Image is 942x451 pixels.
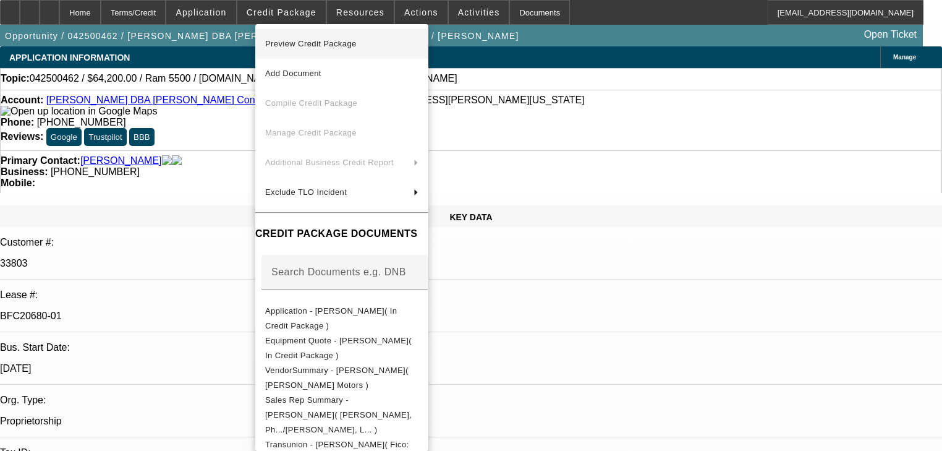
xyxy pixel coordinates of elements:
h4: CREDIT PACKAGE DOCUMENTS [255,226,428,241]
span: Equipment Quote - [PERSON_NAME]( In Credit Package ) [265,336,412,360]
span: Exclude TLO Incident [265,187,347,197]
mat-label: Search Documents e.g. DNB [271,267,406,277]
button: Sales Rep Summary - Terry Harvey( D'Aquila, Ph.../Gaizutis, L... ) [255,393,428,437]
span: Application - [PERSON_NAME]( In Credit Package ) [265,306,397,330]
button: VendorSummary - Terry Harvey( Macke Motors ) [255,363,428,393]
span: VendorSummary - [PERSON_NAME]( [PERSON_NAME] Motors ) [265,366,409,390]
span: Add Document [265,69,321,78]
span: Sales Rep Summary - [PERSON_NAME]( [PERSON_NAME], Ph.../[PERSON_NAME], L... ) [265,395,412,434]
button: Equipment Quote - Terry Harvey( In Credit Package ) [255,333,428,363]
span: Preview Credit Package [265,39,357,48]
button: Application - Terry Harvey( In Credit Package ) [255,304,428,333]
